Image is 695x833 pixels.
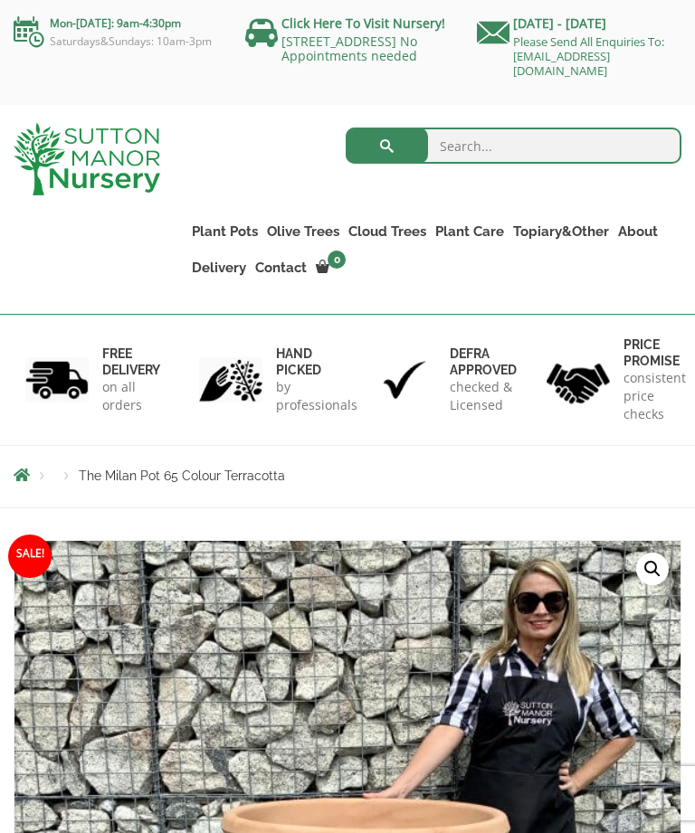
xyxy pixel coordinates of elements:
[624,336,686,369] h6: Price promise
[187,219,262,244] a: Plant Pots
[251,255,311,280] a: Contact
[346,128,681,164] input: Search...
[344,219,431,244] a: Cloud Trees
[276,346,357,378] h6: hand picked
[187,255,251,280] a: Delivery
[513,33,664,79] a: Please Send All Enquiries To: [EMAIL_ADDRESS][DOMAIN_NAME]
[14,466,681,487] nav: Breadcrumbs
[281,14,445,32] a: Click Here To Visit Nursery!
[199,357,262,403] img: 2.jpg
[373,357,436,403] img: 3.jpg
[636,553,669,585] a: View full-screen image gallery
[547,352,610,407] img: 4.jpg
[25,357,89,403] img: 1.jpg
[509,219,614,244] a: Topiary&Other
[450,378,517,414] p: checked & Licensed
[102,346,160,378] h6: FREE DELIVERY
[311,255,351,280] a: 0
[624,369,686,423] p: consistent price checks
[614,219,662,244] a: About
[8,535,52,578] span: Sale!
[276,378,357,414] p: by professionals
[431,219,509,244] a: Plant Care
[14,34,218,49] p: Saturdays&Sundays: 10am-3pm
[328,251,346,269] span: 0
[14,123,160,195] img: logo
[102,378,160,414] p: on all orders
[14,13,218,34] p: Mon-[DATE]: 9am-4:30pm
[79,469,285,483] span: The Milan Pot 65 Colour Terracotta
[281,33,417,64] a: [STREET_ADDRESS] No Appointments needed
[262,219,344,244] a: Olive Trees
[477,13,681,34] p: [DATE] - [DATE]
[450,346,517,378] h6: Defra approved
